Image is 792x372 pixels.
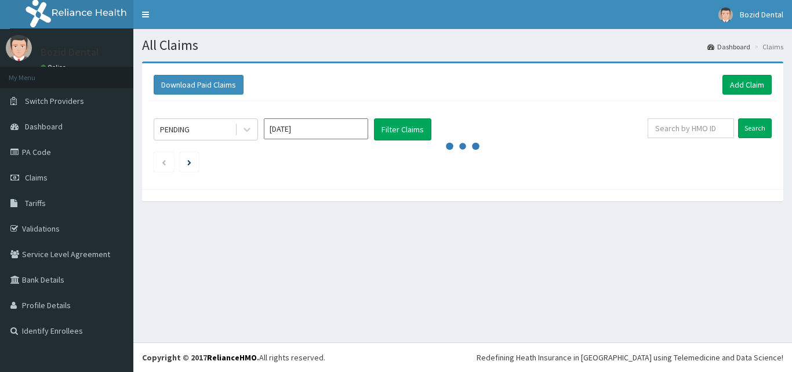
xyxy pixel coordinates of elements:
span: Tariffs [25,198,46,208]
input: Select Month and Year [264,118,368,139]
a: Next page [187,157,191,167]
strong: Copyright © 2017 . [142,352,259,363]
div: PENDING [160,124,190,135]
input: Search by HMO ID [648,118,734,138]
a: Online [41,63,68,71]
footer: All rights reserved. [133,342,792,372]
span: Switch Providers [25,96,84,106]
span: Claims [25,172,48,183]
img: User Image [718,8,733,22]
button: Filter Claims [374,118,431,140]
a: Previous page [161,157,166,167]
span: Dashboard [25,121,63,132]
a: RelianceHMO [207,352,257,363]
span: Bozid Dental [740,9,783,20]
div: Redefining Heath Insurance in [GEOGRAPHIC_DATA] using Telemedicine and Data Science! [477,352,783,363]
a: Dashboard [707,42,750,52]
li: Claims [751,42,783,52]
p: Bozid Dental [41,47,99,57]
button: Download Paid Claims [154,75,244,95]
img: User Image [6,35,32,61]
h1: All Claims [142,38,783,53]
a: Add Claim [722,75,772,95]
svg: audio-loading [445,129,480,164]
input: Search [738,118,772,138]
